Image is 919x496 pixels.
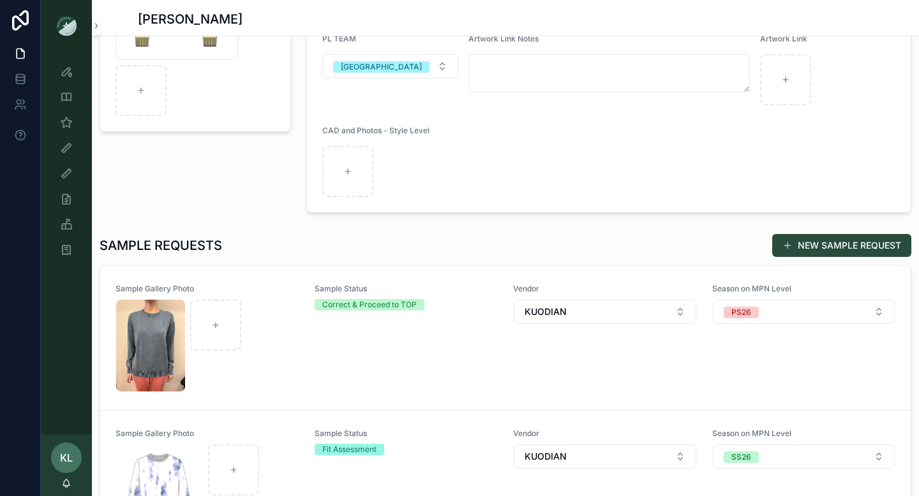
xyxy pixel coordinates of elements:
button: Select Button [514,444,696,469]
div: Fit Assessment [322,444,377,455]
span: Season on MPN Level [712,428,896,439]
div: Correct & Proceed to TOP [322,299,417,310]
div: [GEOGRAPHIC_DATA] [341,61,422,73]
span: Vendor [513,428,697,439]
button: NEW SAMPLE REQUEST [772,234,911,257]
span: Vendor [513,284,697,294]
h1: [PERSON_NAME] [138,10,243,28]
span: PL TEAM [322,34,356,43]
span: Artwork Link Notes [468,34,539,43]
span: Sample Gallery Photo [116,428,299,439]
button: Select Button [713,300,895,324]
div: PS26 [731,307,751,318]
span: Season on MPN Level [712,284,896,294]
button: Select Button [322,54,458,78]
span: KUODIAN [525,450,567,463]
img: App logo [56,15,77,36]
span: Artwork Link [760,34,807,43]
img: IMG_4730.JPG [116,300,185,391]
div: scrollable content [41,51,92,278]
div: SS26 [731,451,751,463]
span: KUODIAN [525,305,567,318]
span: Sample Status [315,284,498,294]
h1: SAMPLE REQUESTS [100,237,222,254]
button: Select Button [713,444,895,469]
a: Sample Gallery PhotoIMG_4730.JPGSample StatusCorrect & Proceed to TOPVendorSelect ButtonSeason on... [100,266,911,410]
span: Sample Gallery Photo [116,284,299,294]
span: KL [60,450,73,465]
button: Select Button [514,300,696,324]
span: CAD and Photos - Style Level [322,126,430,135]
span: Sample Status [315,428,498,439]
